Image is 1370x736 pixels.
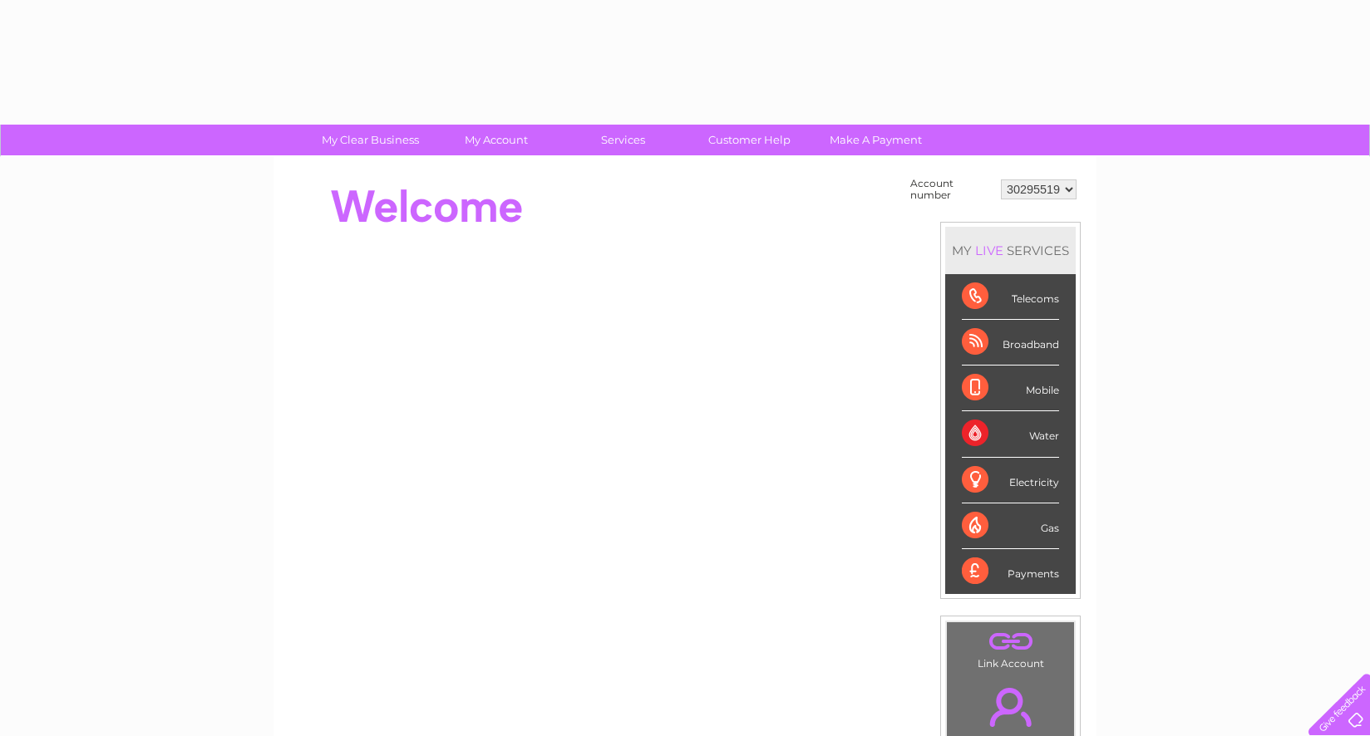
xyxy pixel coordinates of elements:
[554,125,692,155] a: Services
[951,626,1070,655] a: .
[302,125,439,155] a: My Clear Business
[681,125,818,155] a: Customer Help
[962,549,1059,594] div: Payments
[962,320,1059,366] div: Broadband
[962,503,1059,549] div: Gas
[807,125,944,155] a: Make A Payment
[946,621,1075,674] td: Link Account
[962,274,1059,320] div: Telecoms
[962,411,1059,457] div: Water
[962,366,1059,411] div: Mobile
[962,458,1059,503] div: Electricity
[951,678,1070,736] a: .
[945,227,1076,274] div: MY SERVICES
[428,125,565,155] a: My Account
[906,174,997,205] td: Account number
[972,243,1007,258] div: LIVE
